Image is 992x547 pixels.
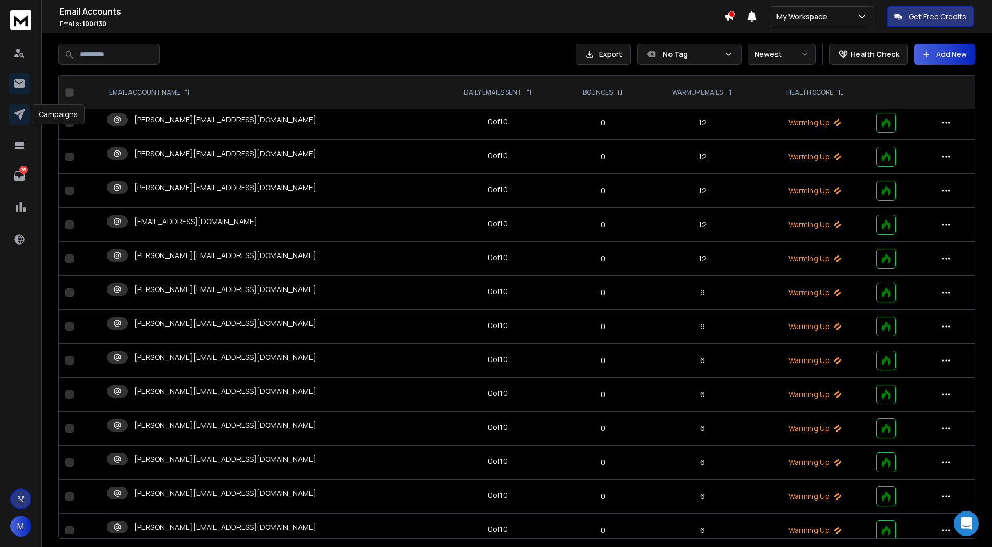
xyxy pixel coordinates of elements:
button: Add New [914,44,975,65]
p: 0 [567,321,639,332]
div: 0 of 10 [488,150,508,161]
button: Health Check [829,44,908,65]
td: 12 [645,242,760,276]
td: 6 [645,344,760,378]
p: BOUNCES [583,88,613,97]
p: Warming Up [767,525,864,536]
p: Warming Up [767,185,864,196]
p: Warming Up [767,389,864,400]
p: Warming Up [767,457,864,468]
p: DAILY EMAILS SENT [464,88,522,97]
p: [PERSON_NAME][EMAIL_ADDRESS][DOMAIN_NAME] [134,114,316,125]
p: Warming Up [767,152,864,162]
p: [EMAIL_ADDRESS][DOMAIN_NAME] [134,216,257,227]
p: 38 [19,166,28,174]
p: [PERSON_NAME][EMAIL_ADDRESS][DOMAIN_NAME] [134,148,316,159]
p: [PERSON_NAME][EMAIL_ADDRESS][DOMAIN_NAME] [134,250,316,261]
img: logo [10,10,31,30]
p: 0 [567,219,639,230]
div: 0 of 10 [488,422,508,433]
p: WARMUP EMAILS [672,88,723,97]
p: 0 [567,118,639,128]
div: 0 of 10 [488,524,508,534]
p: 0 [567,253,639,264]
p: [PERSON_NAME][EMAIL_ADDRESS][DOMAIN_NAME] [134,284,316,295]
div: 0 of 10 [488,456,508,467]
p: Warming Up [767,287,864,298]
p: Warming Up [767,321,864,332]
p: Warming Up [767,423,864,434]
p: HEALTH SCORE [786,88,833,97]
p: Emails : [59,20,724,28]
td: 12 [645,208,760,242]
p: Warming Up [767,491,864,502]
p: [PERSON_NAME][EMAIL_ADDRESS][DOMAIN_NAME] [134,522,316,532]
p: No Tag [663,49,720,60]
div: 0 of 10 [488,490,508,501]
div: 0 of 10 [488,320,508,331]
h1: Email Accounts [59,5,724,18]
div: 0 of 10 [488,388,508,399]
p: Warming Up [767,219,864,230]
p: 0 [567,389,639,400]
td: 12 [645,140,760,174]
td: 6 [645,378,760,412]
p: [PERSON_NAME][EMAIL_ADDRESS][DOMAIN_NAME] [134,318,316,329]
td: 9 [645,276,760,310]
div: 0 of 10 [488,117,508,127]
a: 38 [9,166,30,187]
div: 0 of 10 [488,286,508,297]
p: 0 [567,287,639,298]
td: 6 [645,480,760,514]
p: [PERSON_NAME][EMAIL_ADDRESS][DOMAIN_NAME] [134,386,316,397]
button: M [10,516,31,537]
td: 12 [645,106,760,140]
p: [PERSON_NAME][EMAIL_ADDRESS][DOMAIN_NAME] [134,488,316,498]
div: 0 of 10 [488,354,508,365]
div: Campaigns [32,104,85,124]
p: Warming Up [767,355,864,366]
p: 0 [567,185,639,196]
button: Export [576,44,631,65]
td: 6 [645,446,760,480]
div: 0 of 10 [488,218,508,229]
p: Health Check [851,49,899,60]
p: [PERSON_NAME][EMAIL_ADDRESS][DOMAIN_NAME] [134,454,316,464]
button: Newest [748,44,816,65]
p: Get Free Credits [909,11,966,22]
p: [PERSON_NAME][EMAIL_ADDRESS][DOMAIN_NAME] [134,420,316,430]
td: 12 [645,174,760,208]
td: 9 [645,310,760,344]
p: 0 [567,525,639,536]
p: 0 [567,152,639,162]
p: 0 [567,457,639,468]
div: Open Intercom Messenger [954,511,979,536]
p: Warming Up [767,118,864,128]
div: 0 of 10 [488,184,508,195]
div: EMAIL ACCOUNT NAME [109,88,190,97]
p: Warming Up [767,253,864,264]
td: 6 [645,412,760,446]
div: 0 of 10 [488,252,508,263]
p: [PERSON_NAME][EMAIL_ADDRESS][DOMAIN_NAME] [134,182,316,193]
button: Get Free Credits [887,6,974,27]
p: 0 [567,355,639,366]
span: 100 / 130 [82,19,106,28]
p: 0 [567,423,639,434]
p: My Workspace [776,11,831,22]
p: [PERSON_NAME][EMAIL_ADDRESS][DOMAIN_NAME] [134,352,316,363]
p: 0 [567,491,639,502]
